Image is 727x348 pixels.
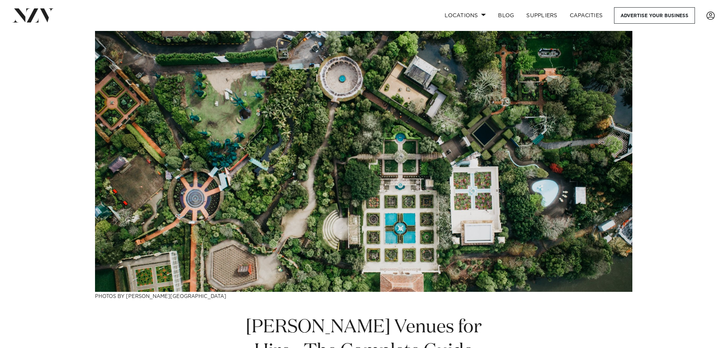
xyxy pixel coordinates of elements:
[614,7,695,24] a: Advertise your business
[438,7,492,24] a: Locations
[95,292,632,300] h3: Photos by [PERSON_NAME][GEOGRAPHIC_DATA]
[95,31,632,292] img: Hamilton Venues for Hire - The Complete Guide
[520,7,563,24] a: SUPPLIERS
[564,7,609,24] a: Capacities
[492,7,520,24] a: BLOG
[12,8,54,22] img: nzv-logo.png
